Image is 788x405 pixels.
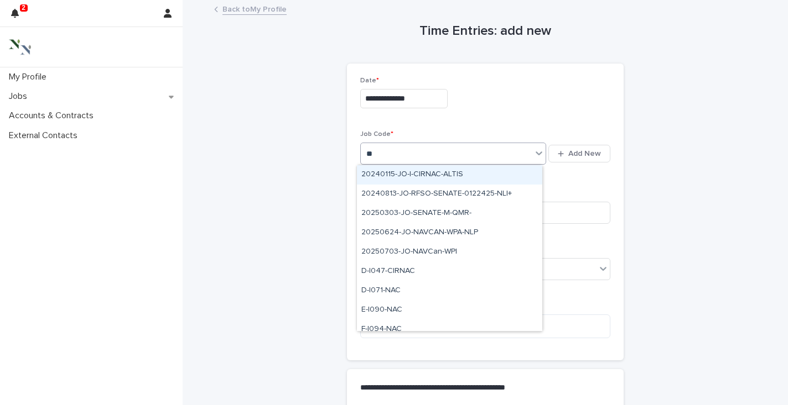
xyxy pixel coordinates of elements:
[357,301,542,320] div: E-I090-NAC
[4,91,36,102] p: Jobs
[360,131,393,138] span: Job Code
[568,150,601,157] span: Add New
[9,36,31,58] img: 3bAFpBnQQY6ys9Fa9hsD
[357,185,542,204] div: 20240813-JO-RFSO-SENATE-0122425-NLI+
[347,23,624,39] h1: Time Entries: add new
[11,7,25,27] div: 2
[222,2,287,15] a: Back toMy Profile
[22,4,25,12] p: 2
[4,72,55,82] p: My Profile
[357,262,542,281] div: D-I047-CIRNAC
[4,111,102,121] p: Accounts & Contracts
[548,145,610,162] button: Add New
[357,243,542,262] div: 20250703-JO-NAVCan-WPI
[357,320,542,339] div: F-I094-NAC
[357,165,542,185] div: 20240115-JO-I-CIRNAC-ALTIS
[357,281,542,301] div: D-I071-NAC
[360,77,379,84] span: Date
[357,223,542,243] div: 20250624-JO-NAVCAN-WPA-NLP
[4,130,86,141] p: External Contacts
[357,204,542,223] div: 20250303-JO-SENATE-M-QMR-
